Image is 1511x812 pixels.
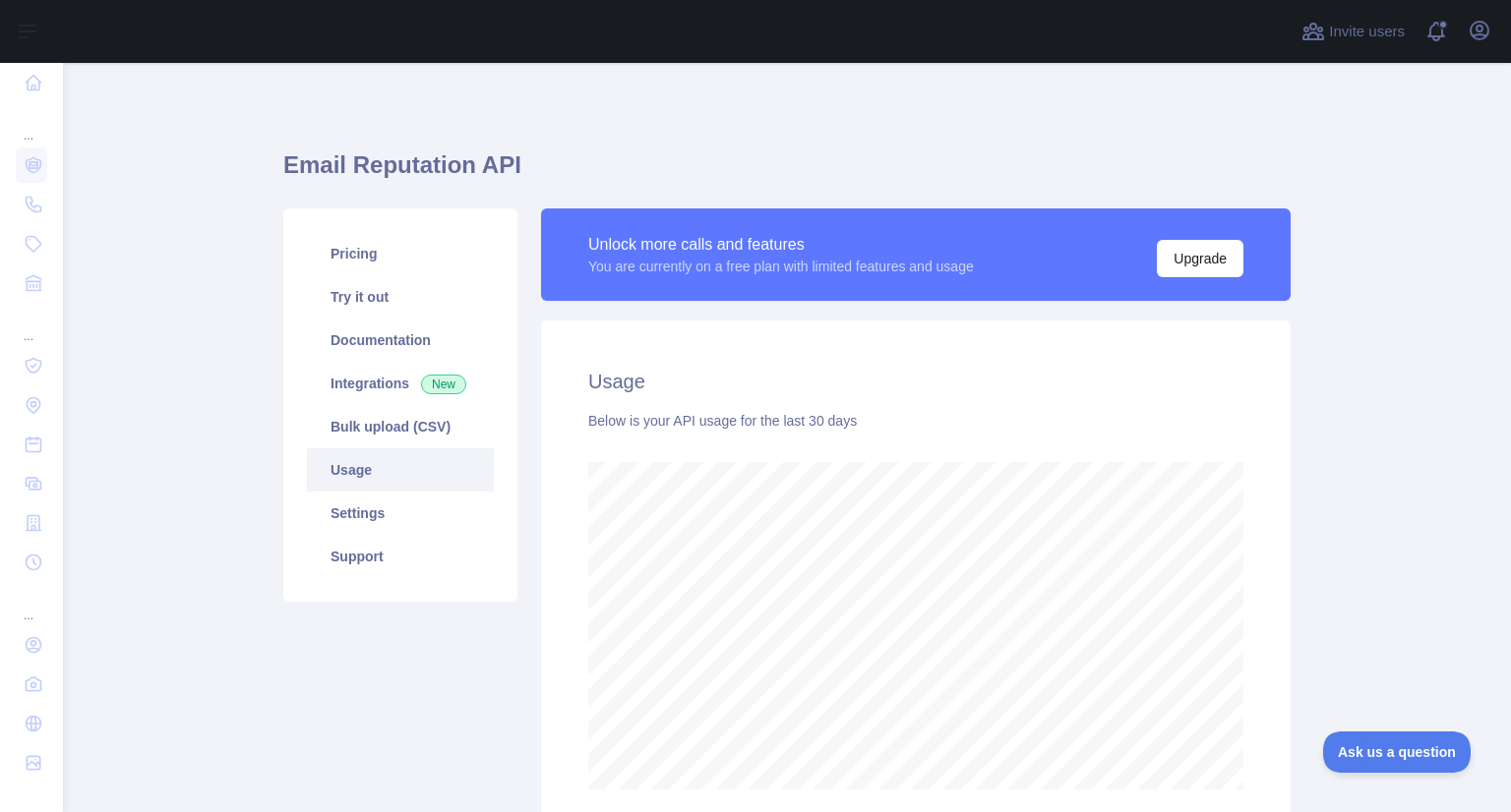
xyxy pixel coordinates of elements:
a: Pricing [307,232,494,275]
a: Integrations New [307,362,494,405]
span: New [421,375,466,394]
a: Usage [307,448,494,492]
a: Settings [307,492,494,535]
a: Try it out [307,275,494,319]
a: Support [307,535,494,578]
a: Bulk upload (CSV) [307,405,494,448]
button: Invite users [1298,16,1409,47]
div: You are currently on a free plan with limited features and usage [588,257,974,276]
div: ... [16,584,47,623]
span: Invite users [1329,21,1405,43]
div: Below is your API usage for the last 30 days [588,411,1243,431]
h1: Email Reputation API [283,149,1291,197]
div: ... [16,104,47,144]
iframe: Toggle Customer Support [1323,731,1472,773]
button: Upgrade [1157,240,1243,277]
h2: Usage [588,368,1243,395]
a: Documentation [307,319,494,362]
div: Unlock more calls and features [588,233,974,257]
div: ... [16,305,47,344]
